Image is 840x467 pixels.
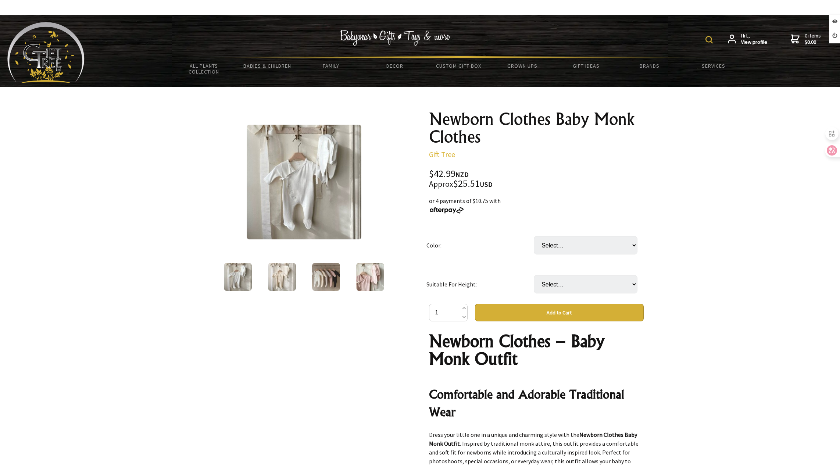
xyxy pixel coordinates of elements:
span: USD [480,180,493,189]
a: Babies & Children [236,58,299,74]
a: Gift Ideas [554,58,618,74]
img: Babywear - Gifts - Toys & more [340,30,450,46]
span: NZD [455,170,469,179]
a: 0 items$0.00 [791,33,821,46]
td: Color: [426,226,534,265]
img: product search [705,36,713,43]
a: Grown Ups [490,58,554,74]
a: All Plants Collection [172,58,236,79]
a: Services [682,58,745,74]
strong: Newborn Clothes Baby Monk Outfit [429,431,637,447]
strong: View profile [741,39,767,46]
strong: Comfortable and Adorable Traditional Wear [429,387,624,419]
span: Hi L, [741,33,767,46]
a: Decor [363,58,426,74]
a: Family [299,58,363,74]
strong: Newborn Clothes – Baby Monk Outfit [429,331,604,369]
span: 0 items [805,32,821,46]
a: Brands [618,58,682,74]
a: Custom Gift Box [427,58,490,74]
small: Approx [429,179,453,189]
img: Newborn Clothes Baby Monk Clothes [312,263,340,291]
img: Newborn Clothes Baby Monk Clothes [247,125,361,239]
img: Newborn Clothes Baby Monk Clothes [224,263,252,291]
img: Newborn Clothes Baby Monk Clothes [268,263,296,291]
a: Gift Tree [429,150,455,159]
img: Babyware - Gifts - Toys and more... [7,22,85,83]
h1: Newborn Clothes Baby Monk Clothes [429,110,644,146]
div: or 4 payments of $10.75 with [429,196,644,214]
img: Newborn Clothes Baby Monk Clothes [356,263,384,291]
button: Add to Cart [475,304,644,321]
div: $42.99 $25.51 [429,169,644,189]
img: Afterpay [429,207,464,214]
td: Suitable For Height: [426,265,534,304]
a: Hi L,View profile [728,33,767,46]
strong: $0.00 [805,39,821,46]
